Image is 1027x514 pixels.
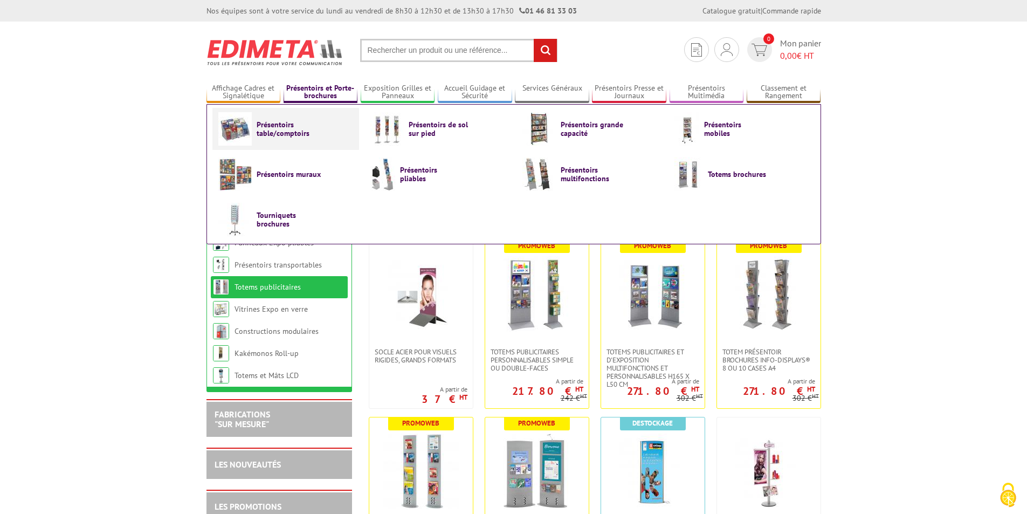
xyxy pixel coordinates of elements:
img: Totems et Mâts LCD [213,367,229,383]
a: Présentoirs transportables [235,260,322,270]
strong: 01 46 81 33 03 [519,6,577,16]
a: Présentoirs multifonctions [522,157,657,191]
span: A partir de [601,377,699,386]
p: 271.80 € [743,388,815,394]
a: Tourniquets brochures [218,203,353,236]
a: devis rapide 0 Mon panier 0,00€ HT [745,37,821,62]
img: Vitrines Expo en verre [213,301,229,317]
span: Totems publicitaires personnalisables simple ou double-faces [491,348,583,372]
span: Présentoirs pliables [400,166,465,183]
span: 0,00 [780,50,797,61]
img: Totems publicitaires et d'exposition, multifonctions et personnalisables H 167 X L 30 CM [383,434,459,509]
a: Totems publicitaires personnalisables simple ou double-faces [485,348,589,372]
img: Présentoirs de sol sur pied [370,112,404,146]
img: Présentoirs multifonctions [522,157,556,191]
span: A partir de [717,377,815,386]
sup: HT [580,392,587,400]
a: Présentoirs et Porte-brochures [284,84,358,101]
p: 302 € [792,394,819,402]
a: Totems et Mâts LCD [235,371,299,380]
a: LES NOUVEAUTÉS [215,459,281,470]
span: Présentoirs muraux [257,170,321,179]
a: Catalogue gratuit [702,6,761,16]
div: Nos équipes sont à votre service du lundi au vendredi de 8h30 à 12h30 et de 13h30 à 17h30 [206,5,577,16]
a: Présentoirs Presse et Journaux [592,84,666,101]
span: A partir de [485,377,583,386]
a: LES PROMOTIONS [215,501,281,512]
a: Présentoirs mobiles [674,112,809,146]
img: Totems publicitaires personnalisables simple ou double-faces [499,256,575,332]
span: A partir de [422,385,467,394]
img: Présentoirs mobiles [674,112,699,146]
a: Présentoirs grande capacité [522,112,657,146]
img: Présentoirs table/comptoirs [218,112,252,146]
a: Affichage Cadres et Signalétique [206,84,281,101]
p: 37 € [422,396,467,402]
input: rechercher [534,39,557,62]
span: Totems publicitaires et d'exposition multifonctions et personnalisables H165 x L50 cm [606,348,699,388]
div: | [702,5,821,16]
img: Totems brochures [674,157,703,191]
img: Totem personnalisable H192 cm : 1 fronton + 1 porte-kakémono 40 cm + 2 tablettes + 1 étagère [731,434,807,509]
span: € HT [780,50,821,62]
p: 217.80 € [512,388,583,394]
img: Constructions modulaires [213,323,229,339]
img: Cookies (fenêtre modale) [995,482,1022,509]
p: 242 € [561,394,587,402]
span: Présentoirs mobiles [704,120,769,138]
a: Totems publicitaires [235,282,301,292]
sup: HT [812,392,819,400]
img: Totems publicitaires et d'exposition multifonctions et personnalisables H165 x L50 cm [615,256,691,332]
sup: HT [575,385,583,394]
b: Promoweb [402,419,439,428]
sup: HT [691,385,699,394]
span: Mon panier [780,37,821,62]
img: devis rapide [691,43,702,57]
a: Totem Présentoir brochures Info-Displays® 8 ou 10 cases A4 [717,348,821,372]
span: Présentoirs grande capacité [561,120,625,138]
img: Totems publicitaires [213,279,229,295]
a: Kakémonos Roll-up [235,348,299,358]
a: Présentoirs de sol sur pied [370,112,505,146]
b: Promoweb [518,419,555,428]
sup: HT [459,393,467,402]
a: FABRICATIONS"Sur Mesure" [215,409,270,429]
span: Socle acier pour visuels rigides, grands formats [375,348,467,364]
b: Destockage [632,419,673,428]
b: Promoweb [518,241,555,250]
a: Classement et Rangement [747,84,821,101]
img: Tourniquets brochures [218,203,252,236]
span: Présentoirs table/comptoirs [257,120,321,138]
span: Présentoirs multifonctions [561,166,625,183]
a: Constructions modulaires [235,326,319,336]
a: Accueil Guidage et Sécurité [438,84,512,101]
img: Totems publicitaires lumineux double-faces [615,434,691,509]
input: Rechercher un produit ou une référence... [360,39,557,62]
button: Cookies (fenêtre modale) [989,477,1027,514]
img: Kakémonos Roll-up [213,345,229,361]
img: Présentoirs pliables [370,157,395,191]
sup: HT [807,385,815,394]
img: Présentoirs grande capacité [522,112,556,146]
a: Totems brochures [674,157,809,191]
img: Totem Présentoir brochures Info-Displays® 8 ou 10 cases A4 [731,256,807,332]
img: Edimeta [206,32,344,72]
a: Totems publicitaires et d'exposition multifonctions et personnalisables H165 x L50 cm [601,348,705,388]
span: Tourniquets brochures [257,211,321,228]
p: 302 € [677,394,703,402]
span: Totem Présentoir brochures Info-Displays® 8 ou 10 cases A4 [722,348,815,372]
b: Promoweb [634,241,671,250]
a: Exposition Grilles et Panneaux [361,84,435,101]
a: Socle acier pour visuels rigides, grands formats [369,348,473,364]
img: Socle acier pour visuels rigides, grands formats [383,256,459,332]
span: Totems brochures [708,170,773,179]
img: Présentoirs transportables [213,257,229,273]
span: Présentoirs de sol sur pied [409,120,473,138]
img: Totems publicitaires et d'exposition, multifonctions et personnalisables H187 X L65 CM [499,434,575,509]
img: Présentoirs muraux [218,157,252,191]
span: 0 [763,33,774,44]
p: 271.80 € [627,388,699,394]
a: Services Généraux [515,84,589,101]
a: Présentoirs Multimédia [670,84,744,101]
a: Présentoirs pliables [370,157,505,191]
